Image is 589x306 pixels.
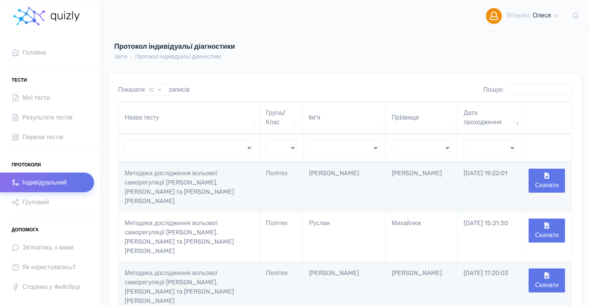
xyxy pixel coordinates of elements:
td: [PERSON_NAME] [386,162,458,212]
span: Груповий [22,197,49,207]
td: Методика дослідження вольової саморегуляції [PERSON_NAME]. [PERSON_NAME] та [PERSON_NAME] [PERSON... [118,212,259,262]
select: Показатизаписів [145,84,169,96]
th: Дата проходження: активувати для сортування стовпців за зростанням [457,102,522,134]
span: Перелік тестів [22,132,63,142]
img: homepage [50,11,81,21]
td: Методика дослідження вольової саморегуляції [PERSON_NAME]. [PERSON_NAME] та [PERSON_NAME] [PERSON... [118,162,259,212]
li: Звіти [114,53,127,61]
span: Як користуватись? [22,262,76,272]
th: Iм'я: активувати для сортування стовпців за зростанням [303,102,385,134]
span: Індивідуальний [22,177,67,188]
span: Зв'язатись з нами [22,242,73,253]
button: Скачати [529,219,565,243]
li: Протокол індивідуальї діагностики [127,53,221,61]
button: Скачати [529,169,565,193]
span: Мої тести [22,92,50,103]
a: homepage homepage [12,0,81,31]
span: Результати тестів [22,112,72,123]
th: Прiзвище: активувати для сортування стовпців за зростанням [386,102,458,134]
nav: breadcrumb [114,53,221,61]
span: Олеся [532,12,551,19]
td: [DATE] 15:21:30 [457,212,522,262]
td: [PERSON_NAME] [303,162,385,212]
th: Назва тесту: активувати для сортування стовпців за зростанням [118,102,259,134]
span: Головна [22,47,46,58]
th: Група/Клас: активувати для сортування стовпців за зростанням [259,102,303,134]
td: [DATE] 19:22:01 [457,162,522,212]
td: Михайлюк [386,212,458,262]
td: Політех [259,212,303,262]
span: Сторінка у Фейсбуці [22,282,80,292]
span: Допомога [12,224,39,236]
img: homepage [12,5,46,28]
td: Політех [259,162,303,212]
label: Пошук: [483,84,572,96]
h4: Протокол індивідуальї діагностики [114,43,378,51]
input: Пошук: [506,84,572,96]
td: Руслан [303,212,385,262]
span: Тести [12,74,27,86]
span: Протоколи [12,159,41,171]
button: Скачати [529,268,565,292]
label: Показати записів [118,84,190,96]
